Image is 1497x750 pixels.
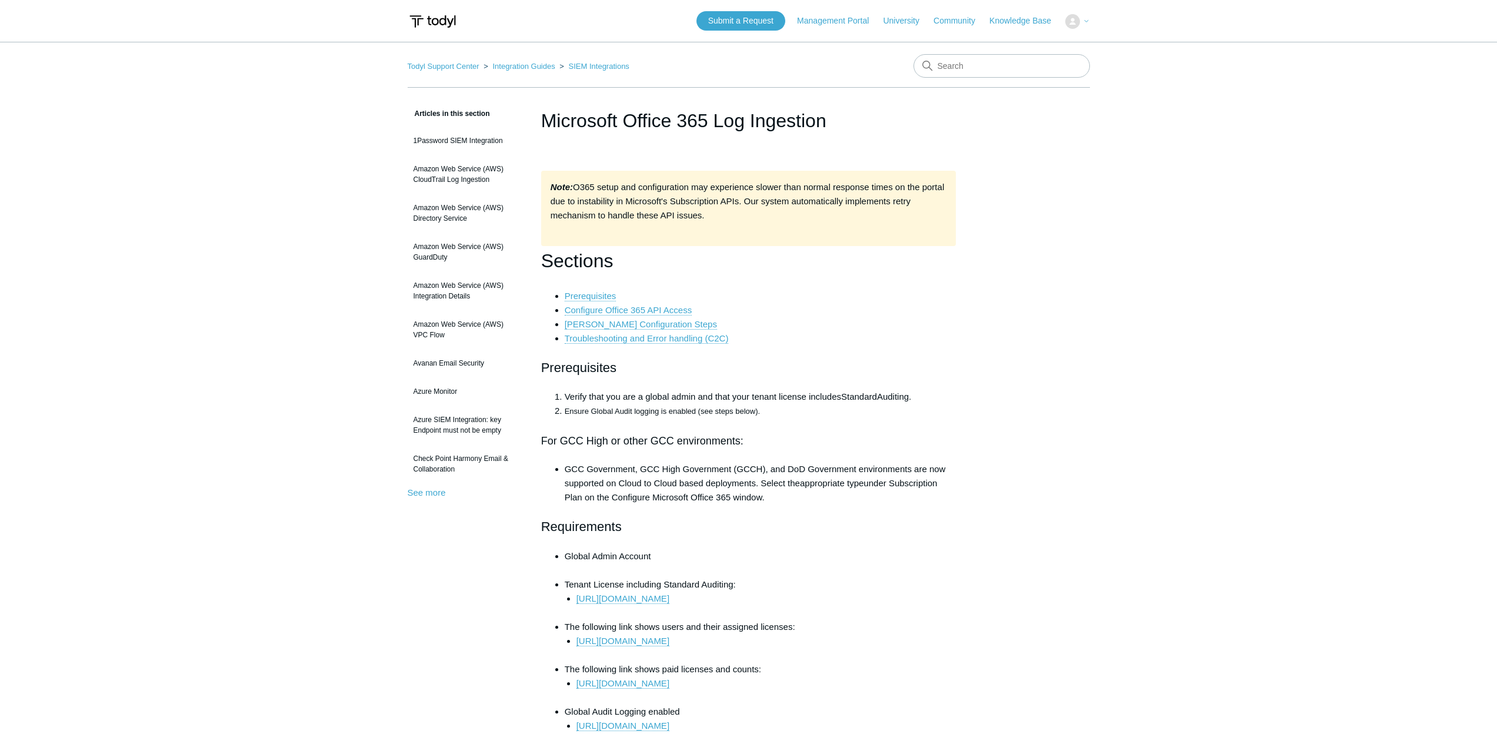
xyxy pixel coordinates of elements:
a: Amazon Web Service (AWS) VPC Flow [408,313,524,346]
a: Configure Office 365 API Access [565,305,692,316]
a: Knowledge Base [989,15,1063,27]
li: SIEM Integrations [557,62,629,71]
a: Azure SIEM Integration: key Endpoint must not be empty [408,409,524,442]
a: Troubleshooting and Error handling (C2C) [565,333,729,344]
a: 1Password SIEM Integration [408,130,524,152]
h1: Microsoft Office 365 Log Ingestion [541,107,956,135]
a: Submit a Request [696,11,785,31]
span: For GCC High or other GCC environments: [541,435,744,447]
a: Community [933,15,987,27]
h2: Prerequisites [541,357,956,378]
strong: Note: [551,182,573,192]
a: Amazon Web Service (AWS) Integration Details [408,274,524,307]
a: See more [408,487,446,497]
a: Todyl Support Center [408,62,479,71]
a: Amazon Web Service (AWS) GuardDuty [408,235,524,268]
a: Check Point Harmony Email & Collaboration [408,447,524,480]
input: Search [913,54,1090,78]
span: . [909,391,911,401]
li: Todyl Support Center [408,62,482,71]
img: Todyl Support Center Help Center home page [408,11,458,32]
li: Integration Guides [481,62,557,71]
li: Global Audit Logging enabled [565,705,956,733]
a: [URL][DOMAIN_NAME] [576,636,669,646]
a: SIEM Integrations [569,62,629,71]
span: Standard [841,391,877,401]
a: Integration Guides [492,62,555,71]
li: Tenant License including Standard Auditing: [565,578,956,620]
span: Verify that you are a global admin and that your tenant license includes [565,391,841,401]
a: Management Portal [797,15,881,27]
a: Avanan Email Security [408,352,524,374]
li: The following link shows users and their assigned licenses: [565,620,956,662]
a: [URL][DOMAIN_NAME] [576,721,669,731]
li: The following link shows paid licenses and counts: [565,662,956,705]
span: Auditing [877,391,909,401]
div: O365 setup and configuration may experience slower than normal response times on the portal due t... [541,171,956,246]
a: [URL][DOMAIN_NAME] [576,593,669,604]
a: [PERSON_NAME] Configuration Steps [565,319,717,330]
h2: Requirements [541,516,956,537]
a: Amazon Web Service (AWS) Directory Service [408,197,524,230]
a: Azure Monitor [408,380,524,403]
a: [URL][DOMAIN_NAME] [576,678,669,689]
li: Global Admin Account [565,549,956,578]
a: Prerequisites [565,291,616,301]
a: University [883,15,931,27]
span: Articles in this section [408,109,490,118]
span: Ensure Global Audit logging is enabled (see steps below). [565,407,760,416]
h1: Sections [541,246,956,276]
span: appropriate type [800,478,863,488]
a: Amazon Web Service (AWS) CloudTrail Log Ingestion [408,158,524,191]
span: GCC Government, GCC High Government (GCCH), and DoD Government environments are now supported on ... [565,464,946,488]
